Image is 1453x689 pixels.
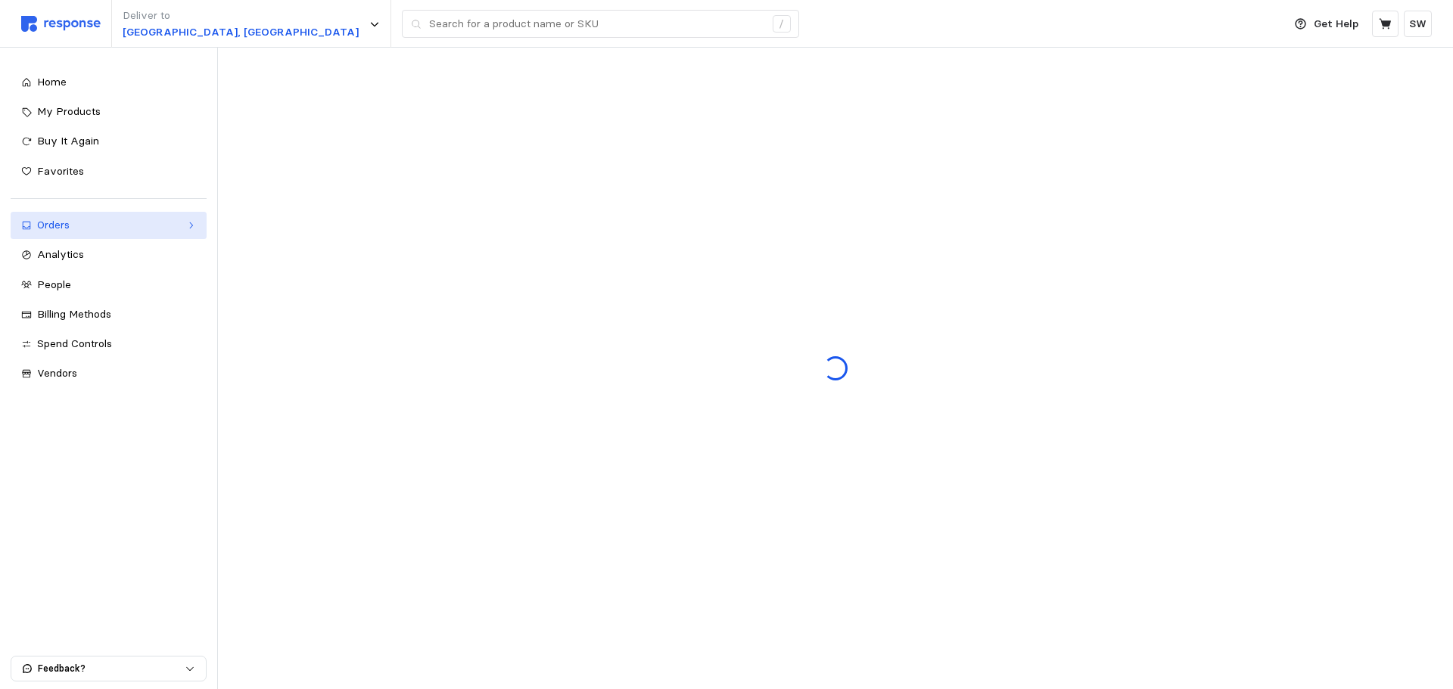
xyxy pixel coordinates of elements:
button: Feedback? [11,656,206,681]
button: Get Help [1286,10,1367,39]
span: Spend Controls [37,337,112,350]
input: Search for a product name or SKU [429,11,764,38]
a: Favorites [11,158,207,185]
a: Orders [11,212,207,239]
a: My Products [11,98,207,126]
p: Feedback? [38,662,185,675]
span: Home [37,75,67,88]
img: svg%3e [21,16,101,32]
span: Favorites [37,164,84,178]
p: Get Help [1314,16,1358,33]
span: Buy It Again [37,134,99,147]
a: Spend Controls [11,331,207,358]
button: SW [1404,11,1432,37]
span: People [37,278,71,291]
p: Deliver to [123,8,359,24]
a: Billing Methods [11,301,207,328]
p: SW [1409,16,1427,33]
a: Home [11,69,207,96]
a: Vendors [11,360,207,387]
span: My Products [37,104,101,118]
a: Analytics [11,241,207,268]
span: Analytics [37,247,84,261]
div: / [773,15,791,33]
a: People [11,272,207,299]
p: [GEOGRAPHIC_DATA], [GEOGRAPHIC_DATA] [123,24,359,41]
span: Vendors [37,366,77,380]
div: Orders [37,217,180,234]
span: Billing Methods [37,307,111,321]
a: Buy It Again [11,128,207,155]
